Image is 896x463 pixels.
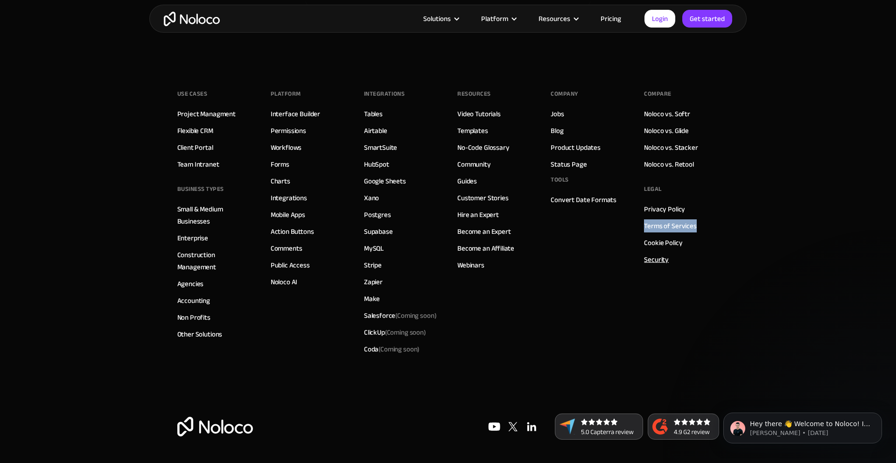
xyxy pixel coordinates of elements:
div: Company [551,87,578,101]
div: Resources [527,13,589,25]
a: Small & Medium Businesses [177,203,252,227]
a: Noloco vs. Glide [644,125,689,137]
a: Postgres [364,209,391,221]
a: Templates [457,125,488,137]
a: Cookie Policy [644,237,682,249]
div: Legal [644,182,662,196]
a: Terms of Services [644,220,696,232]
a: Customer Stories [457,192,509,204]
a: Hire an Expert [457,209,499,221]
span: (Coming soon) [385,326,426,339]
div: Salesforce [364,309,437,322]
div: INTEGRATIONS [364,87,405,101]
a: Enterprise [177,232,209,244]
span: (Coming soon) [395,309,436,322]
div: Resources [539,13,570,25]
div: BUSINESS TYPES [177,182,224,196]
a: Make [364,293,380,305]
a: Permissions [271,125,306,137]
a: MySQL [364,242,384,254]
div: Platform [271,87,301,101]
a: Video Tutorials [457,108,501,120]
div: Solutions [423,13,451,25]
a: SmartSuite [364,141,398,154]
a: Xano [364,192,379,204]
a: Noloco AI [271,276,298,288]
a: Comments [271,242,302,254]
div: Platform [469,13,527,25]
a: HubSpot [364,158,389,170]
div: ClickUp [364,326,426,338]
span: (Coming soon) [378,343,420,356]
div: Compare [644,87,672,101]
a: home [164,12,220,26]
a: Tables [364,108,383,120]
a: Noloco vs. Stacker [644,141,698,154]
div: Platform [481,13,508,25]
a: Get started [682,10,732,28]
a: Action Buttons [271,225,314,238]
a: Become an Affiliate [457,242,514,254]
iframe: Intercom notifications message [709,393,896,458]
a: Blog [551,125,563,137]
div: Solutions [412,13,469,25]
a: Community [457,158,491,170]
a: Status Page [551,158,587,170]
a: Client Portal [177,141,213,154]
a: Noloco vs. Retool [644,158,693,170]
a: Pricing [589,13,633,25]
a: Stripe [364,259,382,271]
a: Other Solutions [177,328,223,340]
a: Webinars [457,259,484,271]
a: Agencies [177,278,204,290]
div: Coda [364,343,420,355]
a: Non Profits [177,311,210,323]
a: Privacy Policy [644,203,685,215]
a: Public Access [271,259,310,271]
a: Team Intranet [177,158,219,170]
a: Mobile Apps [271,209,305,221]
a: Product Updates [551,141,601,154]
a: No-Code Glossary [457,141,510,154]
a: Google Sheets [364,175,406,187]
div: Tools [551,173,569,187]
a: Become an Expert [457,225,511,238]
a: Flexible CRM [177,125,213,137]
a: Construction Management [177,249,252,273]
a: Accounting [177,295,210,307]
a: Interface Builder [271,108,320,120]
a: Zapier [364,276,383,288]
a: Forms [271,158,289,170]
a: Integrations [271,192,307,204]
a: Guides [457,175,477,187]
div: Resources [457,87,491,101]
a: Airtable [364,125,387,137]
a: Security [644,253,669,266]
a: Convert Date Formats [551,194,616,206]
a: Jobs [551,108,564,120]
a: Project Managment [177,108,236,120]
a: Login [644,10,675,28]
a: Supabase [364,225,393,238]
div: Use Cases [177,87,208,101]
a: Workflows [271,141,302,154]
a: Noloco vs. Softr [644,108,690,120]
a: Charts [271,175,290,187]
